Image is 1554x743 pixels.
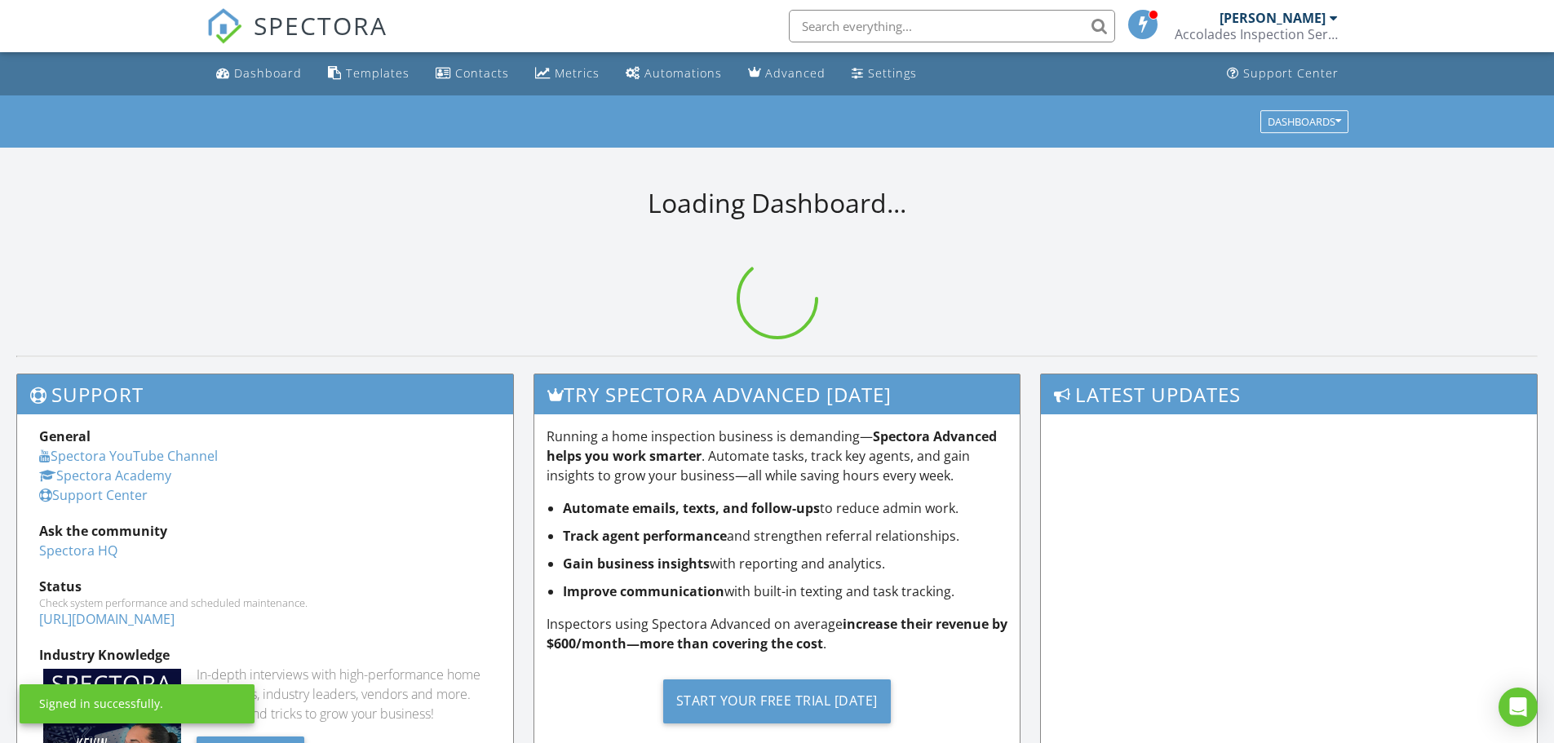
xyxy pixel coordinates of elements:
button: Dashboards [1260,110,1348,133]
p: Inspectors using Spectora Advanced on average . [547,614,1008,653]
input: Search everything... [789,10,1115,42]
div: Automations [644,65,722,81]
a: Templates [321,59,416,89]
span: SPECTORA [254,8,387,42]
img: The Best Home Inspection Software - Spectora [206,8,242,44]
h3: Support [17,374,513,414]
strong: Improve communication [563,582,724,600]
li: and strengthen referral relationships. [563,526,1008,546]
div: Check system performance and scheduled maintenance. [39,596,491,609]
a: Spectora YouTube Channel [39,447,218,465]
strong: Automate emails, texts, and follow-ups [563,499,820,517]
a: Contacts [429,59,516,89]
a: [URL][DOMAIN_NAME] [39,610,175,628]
div: Open Intercom Messenger [1499,688,1538,727]
a: Dashboard [210,59,308,89]
div: Status [39,577,491,596]
a: Start Your Free Trial [DATE] [547,666,1008,736]
div: Advanced [765,65,826,81]
a: Support Center [39,486,148,504]
div: Dashboards [1268,116,1341,127]
a: Settings [845,59,923,89]
strong: Track agent performance [563,527,727,545]
a: Advanced [742,59,832,89]
a: Spectora Academy [39,467,171,484]
a: SPECTORA [206,22,387,56]
div: Dashboard [234,65,302,81]
a: Spectora HQ [39,542,117,559]
li: with reporting and analytics. [563,554,1008,573]
h3: Latest Updates [1041,374,1537,414]
strong: Spectora Advanced helps you work smarter [547,427,997,465]
div: Industry Knowledge [39,645,491,665]
div: [PERSON_NAME] [1220,10,1326,26]
div: Ask the community [39,521,491,541]
div: Templates [346,65,410,81]
div: Contacts [455,65,509,81]
p: Running a home inspection business is demanding— . Automate tasks, track key agents, and gain ins... [547,427,1008,485]
h3: Try spectora advanced [DATE] [534,374,1021,414]
a: Metrics [529,59,606,89]
div: Start Your Free Trial [DATE] [663,679,891,723]
div: Metrics [555,65,600,81]
a: Automations (Basic) [619,59,728,89]
div: Settings [868,65,917,81]
li: to reduce admin work. [563,498,1008,518]
div: Signed in successfully. [39,696,163,712]
li: with built-in texting and task tracking. [563,582,1008,601]
a: Support Center [1220,59,1345,89]
div: Support Center [1243,65,1339,81]
div: In-depth interviews with high-performance home inspectors, industry leaders, vendors and more. Ge... [197,665,491,723]
strong: General [39,427,91,445]
div: Accolades Inspection Services LLC [1175,26,1338,42]
strong: increase their revenue by $600/month—more than covering the cost [547,615,1007,652]
strong: Gain business insights [563,555,710,573]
